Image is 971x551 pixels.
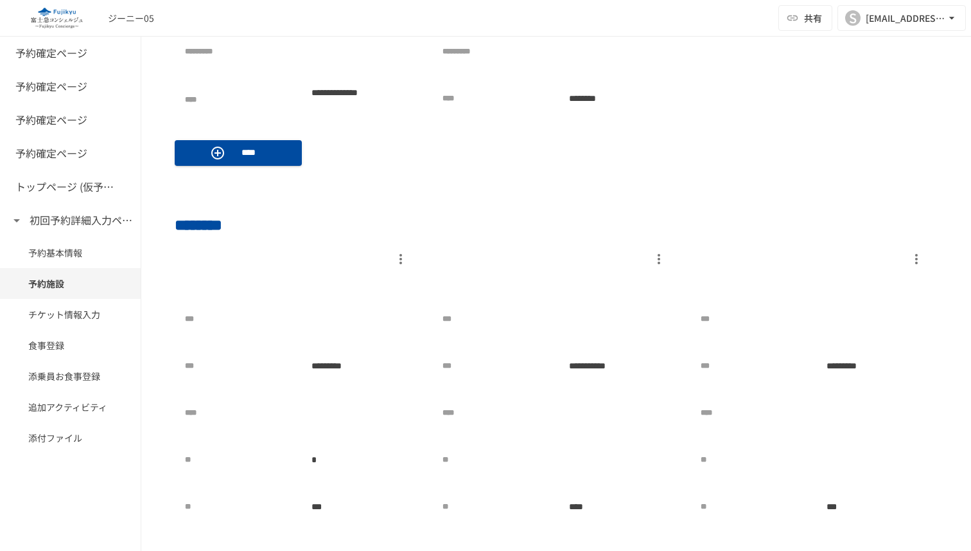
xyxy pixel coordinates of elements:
span: 追加アクティビティ [28,400,112,414]
span: 共有 [804,11,822,25]
div: S [845,10,861,26]
span: チケット情報入力 [28,307,112,321]
span: 食事登録 [28,338,112,352]
button: S[EMAIL_ADDRESS][DOMAIN_NAME] [837,5,966,31]
button: 共有 [778,5,832,31]
h6: 予約確定ページ [15,45,87,62]
span: 添乗員お食事登録 [28,369,112,383]
div: [EMAIL_ADDRESS][DOMAIN_NAME] [866,10,945,26]
h6: 予約確定ページ [15,112,87,129]
h6: 予約確定ページ [15,78,87,95]
span: 添付ファイル [28,431,112,445]
img: eQeGXtYPV2fEKIA3pizDiVdzO5gJTl2ahLbsPaD2E4R [15,8,98,28]
h6: トップページ (仮予約一覧) [15,179,118,195]
span: 予約施設 [28,276,112,291]
div: ジーニー05 [108,12,154,25]
h6: 予約確定ページ [15,145,87,162]
span: 予約基本情報 [28,246,112,260]
h6: 初回予約詳細入力ページ [30,212,132,229]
